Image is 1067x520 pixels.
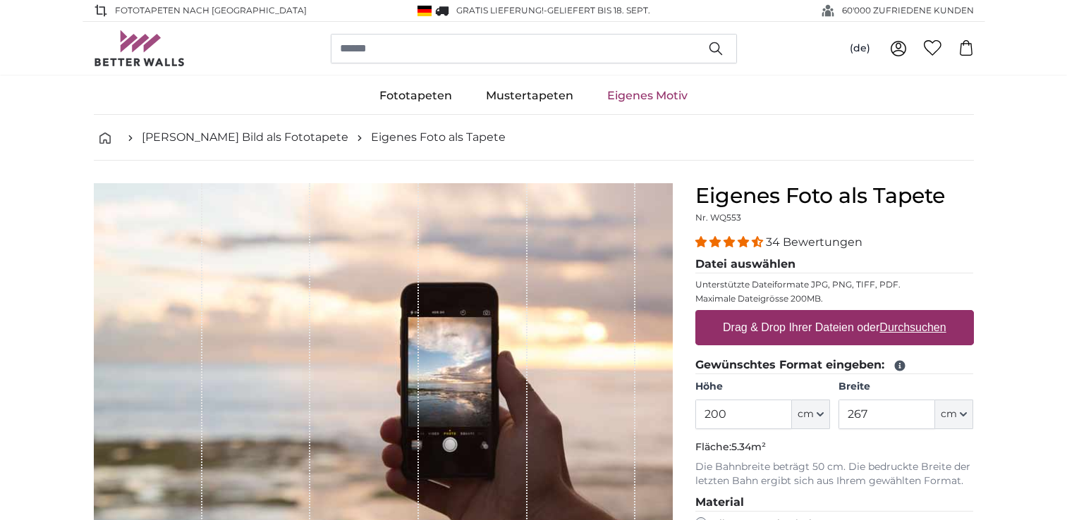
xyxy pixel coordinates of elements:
p: Fläche: [695,440,974,454]
span: - [544,5,650,16]
button: cm [792,400,830,429]
a: Fototapeten [362,78,469,114]
legend: Datei auswählen [695,256,974,273]
a: Eigenes Motiv [590,78,705,114]
p: Maximale Dateigrösse 200MB. [695,293,974,304]
button: cm [935,400,973,429]
span: 34 Bewertungen [766,235,862,249]
button: (de) [839,36,882,61]
span: Nr. WQ553 [695,212,741,223]
a: Eigenes Foto als Tapete [371,129,506,146]
img: Betterwalls [94,30,185,66]
label: Höhe [695,380,830,394]
label: Drag & Drop Ihrer Dateien oder [717,314,952,342]
h1: Eigenes Foto als Tapete [695,183,974,209]
a: [PERSON_NAME] Bild als Fototapete [142,129,348,146]
span: cm [798,407,814,421]
p: Unterstützte Dateiformate JPG, PNG, TIFF, PDF. [695,279,974,290]
img: Deutschland [417,6,432,16]
span: 60'000 ZUFRIEDENE KUNDEN [842,4,974,17]
u: Durchsuchen [879,321,946,333]
span: Geliefert bis 18. Sept. [547,5,650,16]
span: GRATIS Lieferung! [456,5,544,16]
legend: Material [695,494,974,512]
span: Fototapeten nach [GEOGRAPHIC_DATA] [115,4,307,17]
legend: Gewünschtes Format eingeben: [695,357,974,374]
a: Mustertapeten [469,78,590,114]
nav: breadcrumbs [94,115,974,161]
span: 5.34m² [731,440,766,453]
p: Die Bahnbreite beträgt 50 cm. Die bedruckte Breite der letzten Bahn ergibt sich aus Ihrem gewählt... [695,460,974,488]
label: Breite [839,380,973,394]
span: cm [941,407,957,421]
span: 4.32 stars [695,235,766,249]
